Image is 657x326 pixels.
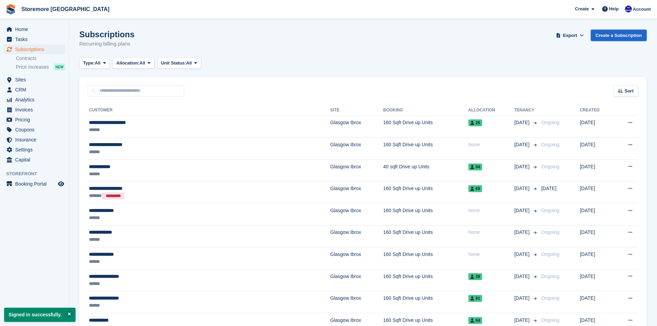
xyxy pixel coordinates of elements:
[3,115,65,125] a: menu
[468,229,514,236] div: None
[15,34,57,44] span: Tasks
[468,207,514,214] div: None
[541,186,556,191] span: [DATE]
[3,145,65,155] a: menu
[3,34,65,44] a: menu
[157,58,201,69] button: Unit Status: All
[514,163,531,170] span: [DATE]
[541,120,559,125] span: Ongoing
[3,179,65,189] a: menu
[541,251,559,257] span: Ongoing
[79,30,135,39] h1: Subscriptions
[580,247,614,269] td: [DATE]
[541,229,559,235] span: Ongoing
[88,105,330,116] th: Customer
[514,141,531,148] span: [DATE]
[6,170,69,177] span: Storefront
[3,85,65,95] a: menu
[514,207,531,214] span: [DATE]
[514,105,538,116] th: Tenancy
[4,308,76,322] p: Signed in successfully.
[541,274,559,279] span: Ongoing
[383,247,468,269] td: 160 Sqft Drive up Units
[563,32,577,39] span: Export
[383,291,468,313] td: 160 Sqft Drive up Units
[15,24,57,34] span: Home
[15,135,57,145] span: Insurance
[3,75,65,85] a: menu
[383,159,468,181] td: 40 sqft Drive up Units
[580,181,614,204] td: [DATE]
[3,155,65,165] a: menu
[575,6,589,12] span: Create
[330,181,383,204] td: Glasgow Ibrox
[514,251,531,258] span: [DATE]
[625,88,634,95] span: Sort
[16,55,65,62] a: Contracts
[186,60,192,67] span: All
[541,208,559,213] span: Ongoing
[16,63,65,71] a: Price increases NEW
[16,64,49,70] span: Price increases
[3,105,65,115] a: menu
[468,317,482,324] span: 84
[514,229,531,236] span: [DATE]
[79,40,135,48] p: Recurring billing plans
[468,164,482,170] span: 94
[555,30,585,41] button: Export
[468,141,514,148] div: None
[541,295,559,301] span: Ongoing
[3,125,65,135] a: menu
[15,115,57,125] span: Pricing
[580,204,614,226] td: [DATE]
[57,180,65,188] a: Preview store
[54,63,65,70] div: NEW
[15,45,57,54] span: Subscriptions
[3,24,65,34] a: menu
[468,105,514,116] th: Allocation
[383,204,468,226] td: 160 Sqft Drive up Units
[383,116,468,138] td: 160 Sqft Drive up Units
[330,204,383,226] td: Glasgow Ibrox
[15,95,57,105] span: Analytics
[383,269,468,291] td: 160 Sqft Drive up Units
[580,159,614,181] td: [DATE]
[330,116,383,138] td: Glasgow Ibrox
[580,116,614,138] td: [DATE]
[112,58,155,69] button: Allocation: All
[468,119,482,126] span: 26
[383,225,468,247] td: 160 Sqft Drive up Units
[15,145,57,155] span: Settings
[6,4,16,14] img: stora-icon-8386f47178a22dfd0bd8f6a31ec36ba5ce8667c1dd55bd0f319d3a0aa187defe.svg
[161,60,186,67] span: Unit Status:
[580,105,614,116] th: Created
[625,6,632,12] img: Angela
[468,295,482,302] span: 91
[95,60,101,67] span: All
[15,85,57,95] span: CRM
[580,269,614,291] td: [DATE]
[330,105,383,116] th: Site
[139,60,145,67] span: All
[330,138,383,160] td: Glasgow Ibrox
[15,105,57,115] span: Invoices
[541,142,559,147] span: Ongoing
[383,181,468,204] td: 160 Sqft Drive up Units
[3,135,65,145] a: menu
[330,159,383,181] td: Glasgow Ibrox
[514,317,531,324] span: [DATE]
[609,6,619,12] span: Help
[514,295,531,302] span: [DATE]
[383,138,468,160] td: 160 Sqft Drive up Units
[468,273,482,280] span: 38
[19,3,112,15] a: Storemore [GEOGRAPHIC_DATA]
[541,317,559,323] span: Ongoing
[468,251,514,258] div: None
[15,179,57,189] span: Booking Portal
[580,138,614,160] td: [DATE]
[383,105,468,116] th: Booking
[79,58,110,69] button: Type: All
[15,75,57,85] span: Sites
[15,155,57,165] span: Capital
[514,273,531,280] span: [DATE]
